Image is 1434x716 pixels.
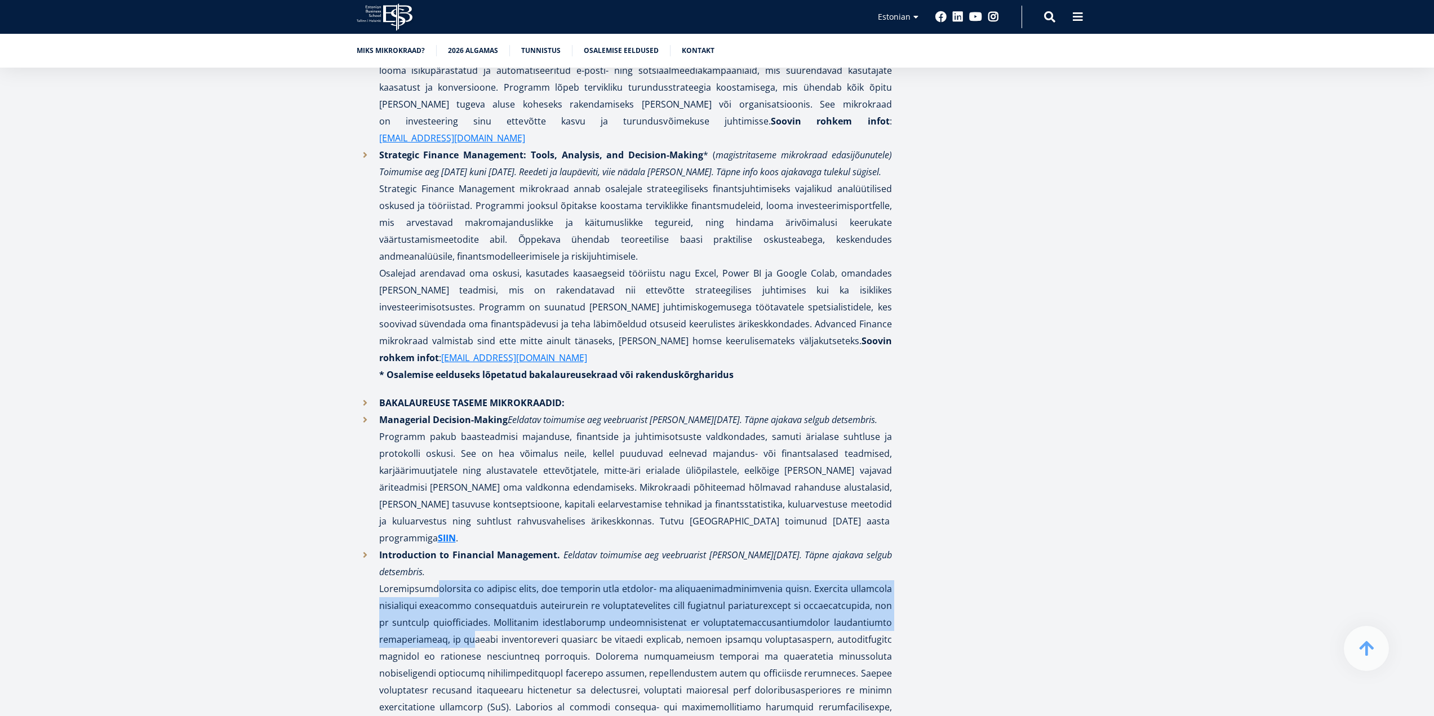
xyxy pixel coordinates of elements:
p: Osalejad arendavad oma oskusi, kasutades kaasaegseid tööriistu nagu Excel, Power BI ja Google Col... [379,265,892,383]
a: Miks mikrokraad? [357,45,425,56]
strong: Soovin rohkem infot [771,115,890,127]
p: * ( Strategic Finance Management mikrokraad annab osalejale strateegiliseks finantsjuhtimiseks va... [379,146,892,265]
a: Osalemise eeldused [584,45,659,56]
a: [EMAIL_ADDRESS][DOMAIN_NAME] [441,349,587,366]
em: Eeldatav toimumise aeg veebruarist [PERSON_NAME][DATE]. Täpne ajakava selgub detsembris. [379,549,892,578]
strong: * Osalemise eelduseks lõpetatud bakalaureusekraad või rakenduskõrgharidus [379,368,734,381]
strong: Managerial Decision-Making [379,413,508,426]
li: Programm pakub baasteadmisi majanduse, finantside ja juhtimisotsuste valdkondades, samuti ärialas... [357,411,892,546]
strong: BAKALAUREUSE TASEME MIKROKRAADID: [379,397,565,409]
a: Youtube [969,11,982,23]
strong: Introduction to Financial Management. [379,549,561,561]
a: Kontakt [682,45,714,56]
a: Tunnistus [521,45,561,56]
em: oimumise aeg [DATE] kuni [DATE]. Reedeti ja laupäeviti, viie nädala [PERSON_NAME]. Täpne info koo... [384,166,881,178]
a: Facebook [935,11,947,23]
em: Eeldatav toimumise aeg veebruarist [PERSON_NAME][DATE]. Täpne ajakava selgub detsembris. [508,413,877,426]
strong: Strategic Finance Management: Tools, Analysis, and Decision-Making [379,149,704,161]
a: Instagram [988,11,999,23]
a: Linkedin [952,11,964,23]
a: [EMAIL_ADDRESS][DOMAIN_NAME] [379,130,525,146]
strong: SIIN [438,532,456,544]
a: SIIN [438,530,456,546]
a: 2026 algamas [448,45,498,56]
